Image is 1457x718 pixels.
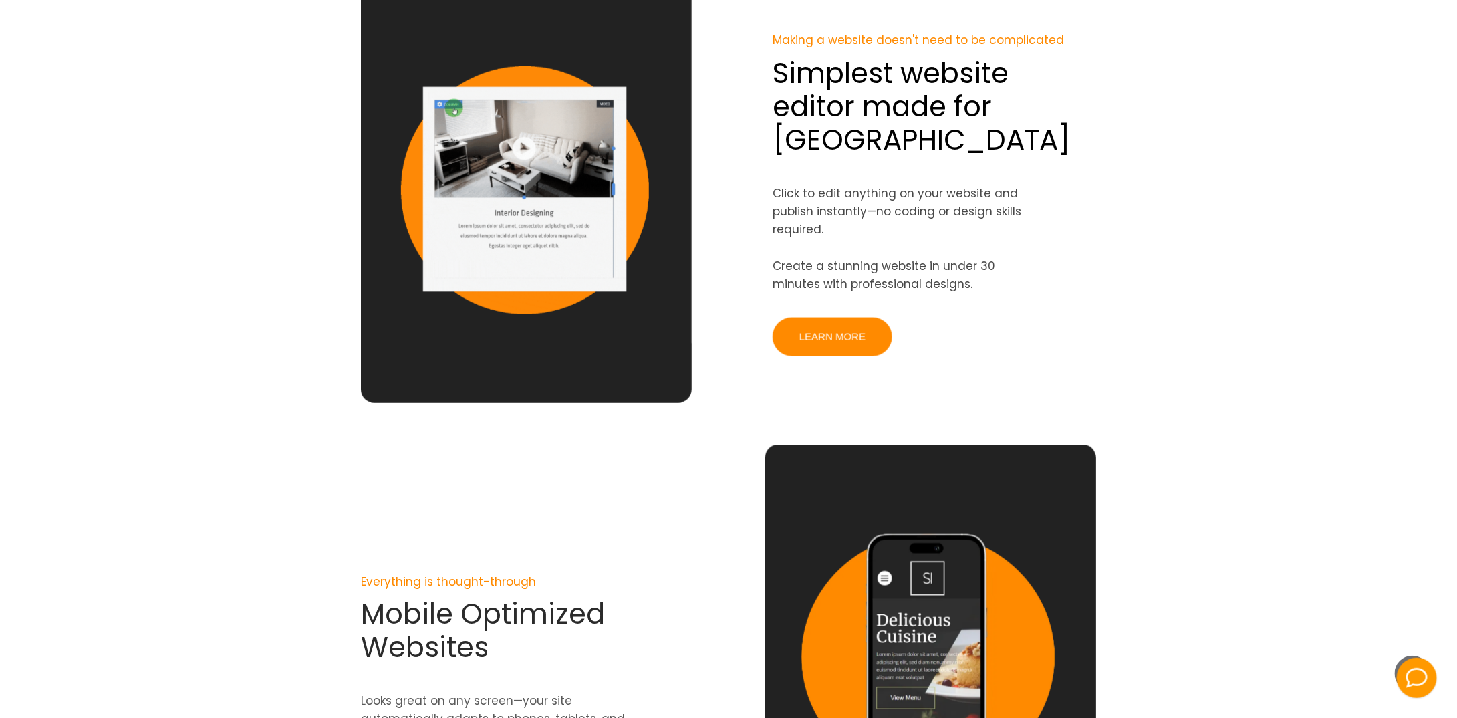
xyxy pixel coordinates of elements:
[799,331,866,342] span: LEARN MORE
[361,595,605,668] span: Mobile Optimized Websites
[1397,658,1437,698] button: Facebook Messenger Chat
[361,574,536,590] span: Everything is thought-through
[773,53,1070,160] span: Simplest website editor made for [GEOGRAPHIC_DATA]
[773,185,1021,237] span: Click to edit anything on your website and publish instantly—no coding or design skills required.
[773,32,1064,48] span: Making a website doesn't need to be complicated
[773,318,892,356] a: LEARN MORE
[773,258,995,292] span: Create a stunning website in under 30 minutes with professional designs.
[1395,656,1430,691] a: Scroll To Top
